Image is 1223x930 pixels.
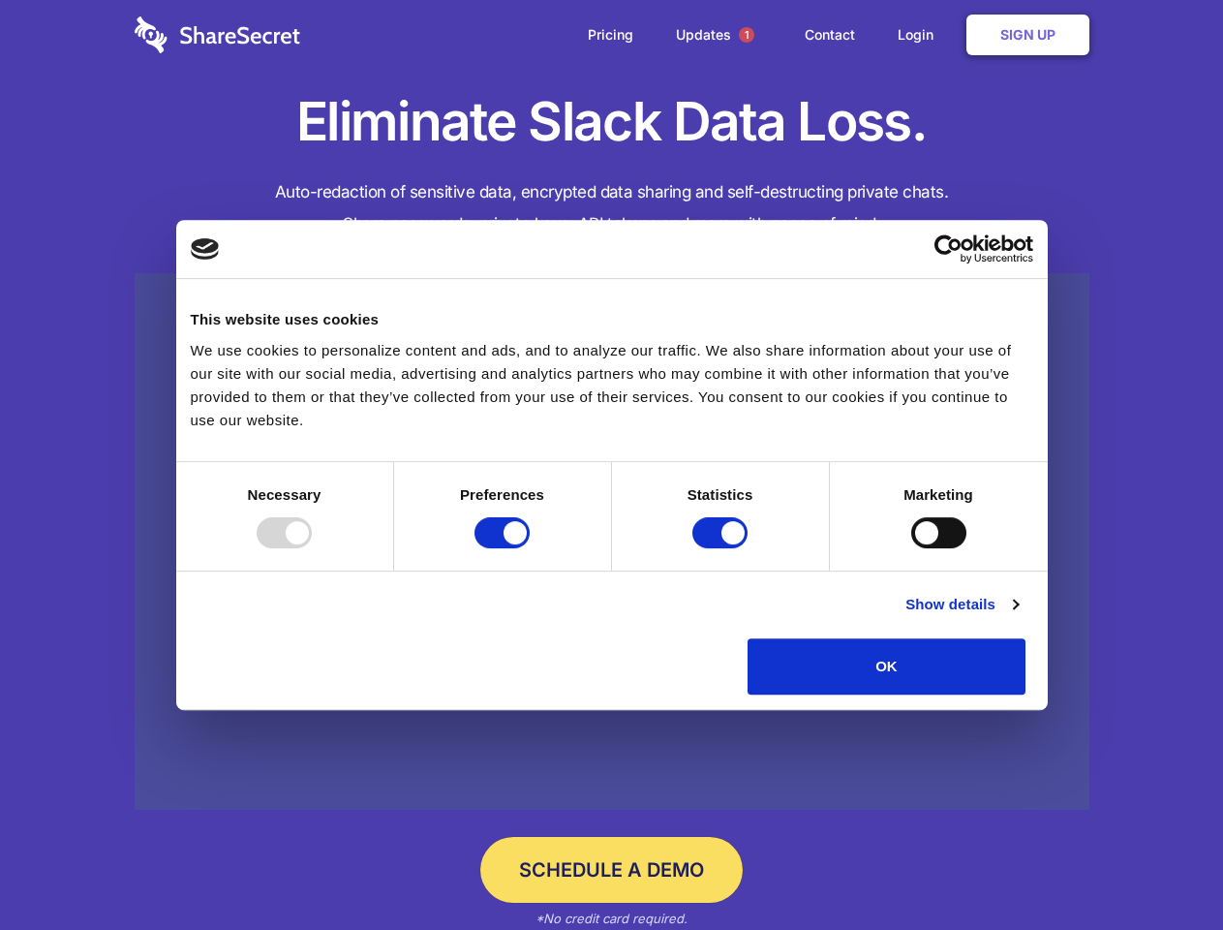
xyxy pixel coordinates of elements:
div: This website uses cookies [191,308,1033,331]
strong: Marketing [903,486,973,503]
em: *No credit card required. [535,911,688,926]
a: Schedule a Demo [480,837,743,903]
h4: Auto-redaction of sensitive data, encrypted data sharing and self-destructing private chats. Shar... [135,176,1089,240]
a: Wistia video thumbnail [135,273,1089,811]
strong: Preferences [460,486,544,503]
div: We use cookies to personalize content and ads, and to analyze our traffic. We also share informat... [191,339,1033,432]
a: Show details [905,593,1018,616]
h1: Eliminate Slack Data Loss. [135,87,1089,157]
img: logo-wordmark-white-trans-d4663122ce5f474addd5e946df7df03e33cb6a1c49d2221995e7729f52c070b2.svg [135,16,300,53]
a: Pricing [568,5,653,65]
a: Usercentrics Cookiebot - opens in a new window [864,234,1033,263]
img: logo [191,238,220,260]
button: OK [748,638,1025,695]
a: Login [878,5,963,65]
span: 1 [739,27,754,43]
strong: Necessary [248,486,321,503]
a: Sign Up [966,15,1089,55]
strong: Statistics [688,486,753,503]
a: Contact [785,5,874,65]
